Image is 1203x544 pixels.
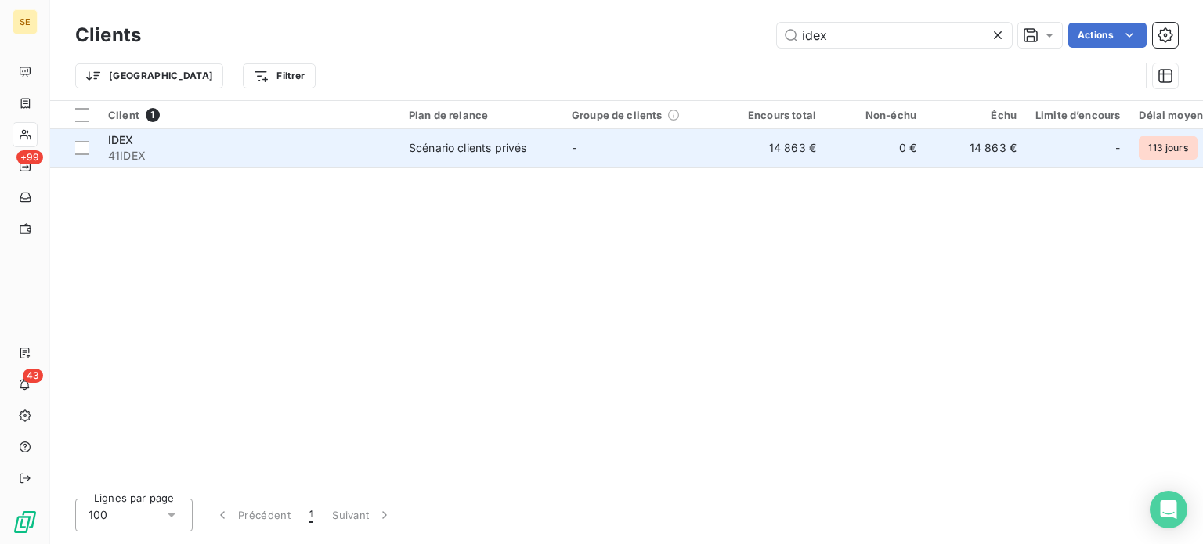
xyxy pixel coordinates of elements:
input: Rechercher [777,23,1012,48]
span: 43 [23,369,43,383]
span: +99 [16,150,43,164]
button: Précédent [205,499,300,531]
img: Logo LeanPay [13,510,38,535]
span: 1 [146,108,160,122]
div: Non-échu [835,109,916,121]
h3: Clients [75,21,141,49]
a: +99 [13,153,37,178]
button: 1 [300,499,323,531]
span: IDEX [108,133,134,146]
div: Échu [935,109,1017,121]
span: 100 [89,507,107,523]
button: [GEOGRAPHIC_DATA] [75,63,223,88]
button: Filtrer [243,63,315,88]
span: - [572,141,576,154]
div: Limite d’encours [1035,109,1120,121]
span: 1 [309,507,313,523]
div: Encours total [735,109,816,121]
span: Groupe de clients [572,109,663,121]
span: 113 jours [1139,136,1197,160]
div: Open Intercom Messenger [1150,491,1187,528]
div: Plan de relance [409,109,553,121]
span: 41IDEX [108,148,390,164]
span: - [1115,140,1120,156]
div: SE [13,9,38,34]
span: Client [108,109,139,121]
td: 14 863 € [725,129,825,167]
button: Suivant [323,499,402,531]
div: Scénario clients privés [409,140,526,156]
td: 0 € [825,129,926,167]
td: 14 863 € [926,129,1026,167]
button: Actions [1068,23,1147,48]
